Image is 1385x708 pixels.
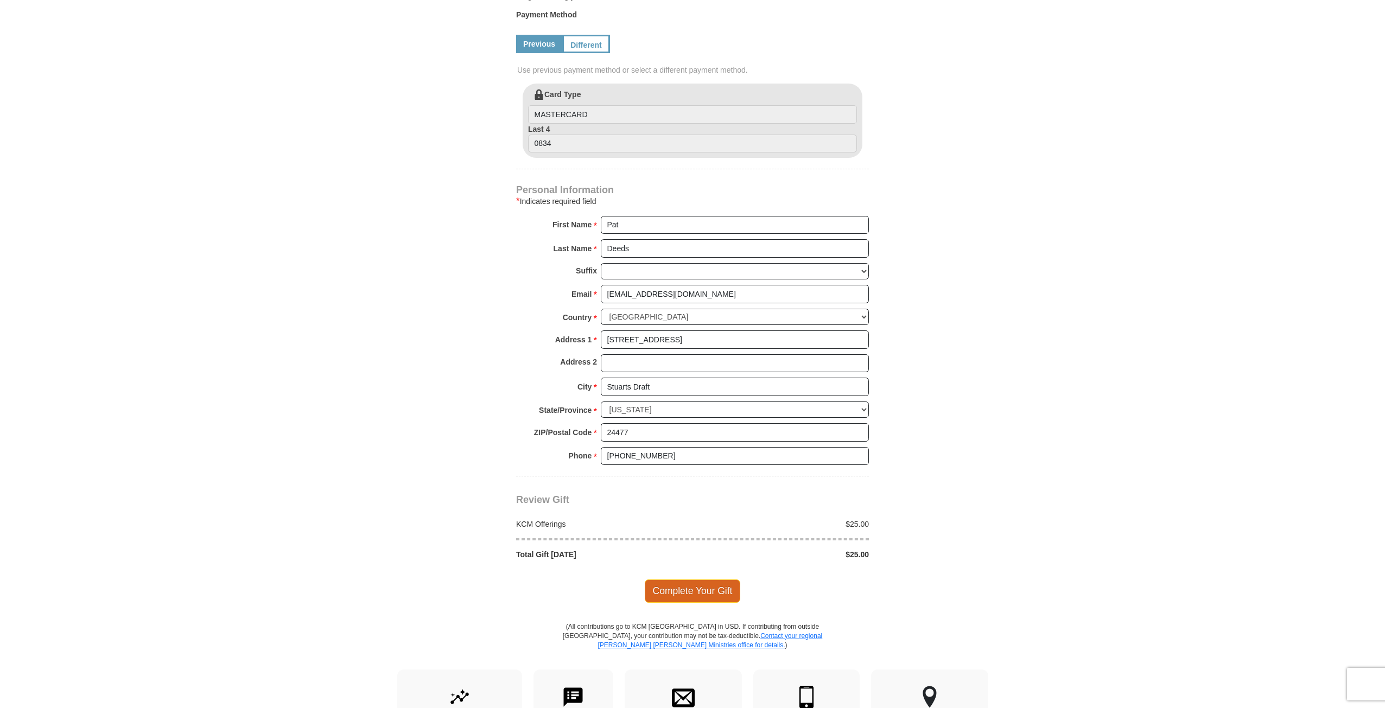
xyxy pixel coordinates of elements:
p: (All contributions go to KCM [GEOGRAPHIC_DATA] in USD. If contributing from outside [GEOGRAPHIC_D... [562,622,823,669]
span: Complete Your Gift [645,579,741,602]
a: Previous [516,35,562,53]
div: $25.00 [692,549,875,560]
h4: Personal Information [516,186,869,194]
div: $25.00 [692,519,875,530]
div: Indicates required field [516,195,869,208]
div: KCM Offerings [511,519,693,530]
strong: ZIP/Postal Code [534,425,592,440]
strong: Suffix [576,263,597,278]
strong: Last Name [554,241,592,256]
div: Total Gift [DATE] [511,549,693,560]
span: Review Gift [516,494,569,505]
strong: Country [563,310,592,325]
a: Contact your regional [PERSON_NAME] [PERSON_NAME] Ministries office for details. [598,632,822,649]
strong: Address 2 [560,354,597,369]
strong: City [577,379,592,394]
strong: Phone [569,448,592,463]
strong: First Name [552,217,592,232]
span: Use previous payment method or select a different payment method. [517,65,870,75]
label: Payment Method [516,9,869,25]
strong: Address 1 [555,332,592,347]
strong: Email [571,286,592,302]
input: Last 4 [528,135,857,153]
label: Last 4 [528,124,857,153]
label: Card Type [528,89,857,124]
input: Card Type [528,105,857,124]
a: Different [562,35,610,53]
strong: State/Province [539,403,592,418]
